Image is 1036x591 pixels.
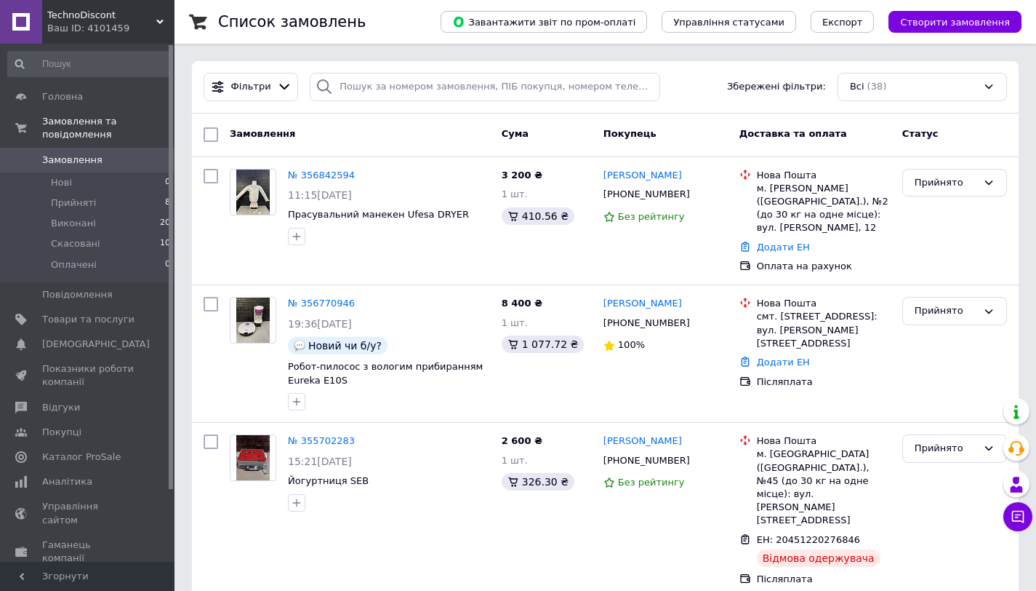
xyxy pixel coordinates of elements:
div: 410.56 ₴ [502,207,574,225]
span: Каталог ProSale [42,451,121,464]
div: [PHONE_NUMBER] [601,185,693,204]
span: Збережені фільтри: [727,80,826,94]
span: Відгуки [42,401,80,414]
a: № 356842594 [288,170,355,181]
span: 11:15[DATE] [288,189,352,201]
span: 19:36[DATE] [288,318,352,330]
div: смт. [STREET_ADDRESS]: вул. [PERSON_NAME][STREET_ADDRESS] [757,310,891,350]
span: (38) [867,81,887,92]
span: Створити замовлення [900,17,1010,28]
span: 20 [160,217,170,230]
span: Без рейтингу [618,211,685,222]
div: Прийнято [915,175,977,191]
a: Робот-пилосос з вологим прибиранням Eureka E10S [288,361,483,386]
div: Післяплата [757,376,891,389]
span: Виконані [51,217,96,230]
button: Чат з покупцем [1003,502,1032,531]
button: Завантажити звіт по пром-оплаті [441,11,647,33]
span: Скасовані [51,237,100,250]
div: 326.30 ₴ [502,473,574,491]
span: Замовлення [230,128,295,139]
span: Гаманець компанії [42,539,134,565]
span: Доставка та оплата [739,128,847,139]
span: 8 [165,197,170,210]
span: 100% [618,339,645,350]
img: :speech_balloon: [294,340,305,352]
img: Фото товару [236,298,270,343]
span: Оплачені [51,258,97,271]
span: Показники роботи компанії [42,362,134,389]
a: Прасувальний манекен Ufesa DRYER [288,209,469,220]
a: [PERSON_NAME] [603,435,682,448]
a: Йогуртниця SEB [288,475,369,486]
span: Товари та послуги [42,313,134,326]
div: Оплата на рахунок [757,260,891,273]
span: TechnoDiscont [47,9,156,22]
div: м. [GEOGRAPHIC_DATA] ([GEOGRAPHIC_DATA].), №45 (до 30 кг на одне місце): вул. [PERSON_NAME][STREE... [757,448,891,527]
div: Післяплата [757,573,891,586]
div: Відмова одержувача [757,550,880,567]
span: Управління статусами [673,17,784,28]
div: Прийнято [915,441,977,456]
span: Статус [902,128,939,139]
div: Ваш ID: 4101459 [47,22,174,35]
span: 1 шт. [502,455,528,466]
span: Завантажити звіт по пром-оплаті [452,15,635,28]
span: Без рейтингу [618,477,685,488]
span: Замовлення та повідомлення [42,115,174,141]
a: Створити замовлення [874,16,1021,27]
div: 1 077.72 ₴ [502,336,585,353]
span: 10 [160,237,170,250]
span: 8 400 ₴ [502,298,542,309]
a: Фото товару [230,435,276,481]
span: ЕН: 20451220276846 [757,534,860,545]
div: [PHONE_NUMBER] [601,451,693,470]
span: Новий чи б/у? [308,340,382,352]
span: 1 шт. [502,189,528,199]
a: Додати ЕН [757,242,810,253]
a: Додати ЕН [757,357,810,368]
span: Замовлення [42,154,103,167]
div: Нова Пошта [757,169,891,182]
span: 1 шт. [502,317,528,328]
button: Створити замовлення [888,11,1021,33]
span: Покупці [42,426,81,439]
span: Нові [51,176,72,189]
div: [PHONE_NUMBER] [601,314,693,333]
span: 0 [165,258,170,271]
span: Повідомлення [42,288,113,301]
a: № 356770946 [288,298,355,309]
span: 2 600 ₴ [502,435,542,446]
span: Покупець [603,128,656,139]
img: Фото товару [236,170,270,215]
span: Головна [42,90,83,103]
a: Фото товару [230,169,276,215]
span: 15:21[DATE] [288,456,352,467]
div: Нова Пошта [757,297,891,310]
img: Фото товару [236,435,270,480]
div: Нова Пошта [757,435,891,448]
a: № 355702283 [288,435,355,446]
div: м. [PERSON_NAME] ([GEOGRAPHIC_DATA].), №2 (до 30 кг на одне місце): вул. [PERSON_NAME], 12 [757,182,891,235]
span: Всі [850,80,864,94]
input: Пошук [7,51,172,77]
span: Cума [502,128,529,139]
span: 3 200 ₴ [502,170,542,181]
a: [PERSON_NAME] [603,169,682,183]
span: Управління сайтом [42,500,134,526]
span: Фільтри [231,80,271,94]
h1: Список замовлень [218,13,366,31]
a: Фото товару [230,297,276,344]
span: 0 [165,176,170,189]
button: Експорт [811,11,875,33]
input: Пошук за номером замовлення, ПІБ покупця, номером телефону, Email, номером накладної [310,73,660,101]
span: [DEMOGRAPHIC_DATA] [42,338,150,351]
span: Прийняті [51,197,96,210]
span: Аналітика [42,475,92,488]
span: Експорт [822,17,863,28]
div: Прийнято [915,304,977,319]
button: Управління статусами [662,11,796,33]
